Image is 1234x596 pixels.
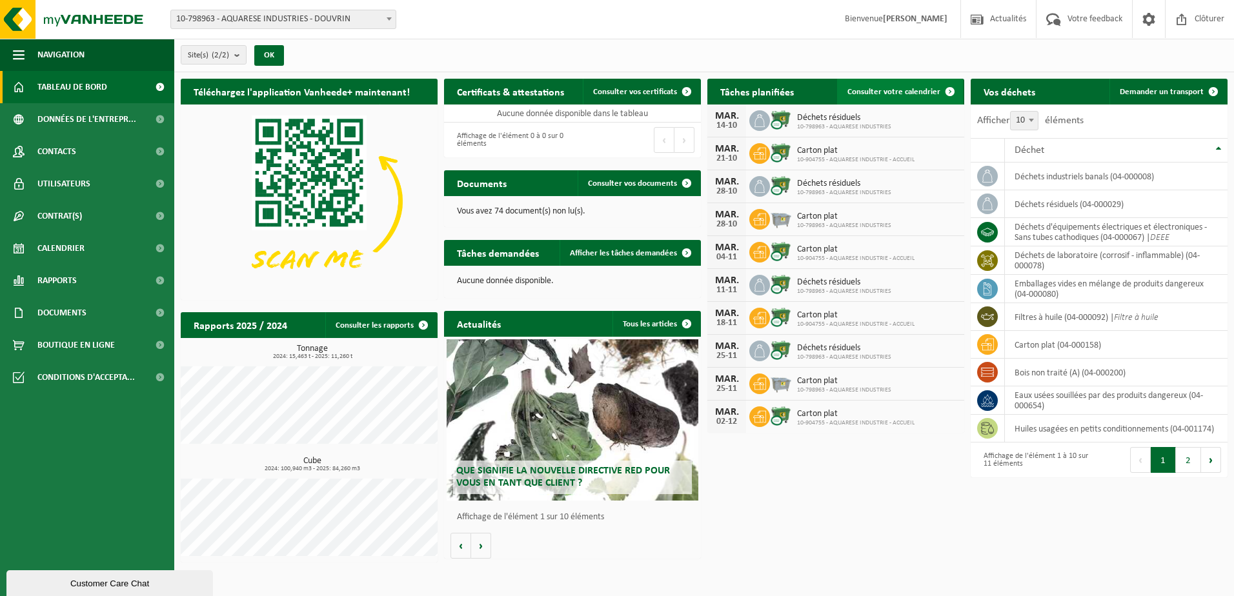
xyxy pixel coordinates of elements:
[714,319,740,328] div: 18-11
[837,79,963,104] a: Consulter votre calendrier
[1005,163,1228,190] td: déchets industriels banals (04-000008)
[187,344,438,360] h3: Tonnage
[583,79,700,104] a: Consulter vos certificats
[714,286,740,295] div: 11-11
[674,127,694,153] button: Next
[612,311,700,337] a: Tous les articles
[37,264,77,297] span: Rapports
[1005,190,1228,218] td: déchets résiduels (04-000029)
[797,288,891,295] span: 10-798963 - AQUARESE INDUSTRIES
[444,170,520,195] h2: Documents
[170,10,396,29] span: 10-798963 - AQUARESE INDUSTRIES - DOUVRIN
[797,146,915,156] span: Carton plat
[37,103,136,135] span: Données de l'entrepr...
[797,277,891,288] span: Déchets résiduels
[714,407,740,417] div: MAR.
[37,71,107,103] span: Tableau de bord
[457,207,688,216] p: Vous avez 74 document(s) non lu(s).
[1005,359,1228,386] td: bois non traité (A) (04-000200)
[847,88,940,96] span: Consulter votre calendrier
[450,126,566,154] div: Affichage de l'élément 0 à 0 sur 0 éléments
[714,417,740,426] div: 02-12
[171,10,396,28] span: 10-798963 - AQUARESE INDUSTRIES - DOUVRIN
[714,341,740,352] div: MAR.
[770,207,792,229] img: WB-2500-GAL-GY-01
[714,374,740,384] div: MAR.
[1114,313,1158,323] i: Filtre à huile
[560,240,700,266] a: Afficher les tâches demandées
[37,39,85,71] span: Navigation
[797,222,891,230] span: 10-798963 - AQUARESE INDUSTRIES
[450,533,471,559] button: Vorige
[714,154,740,163] div: 21-10
[714,275,740,286] div: MAR.
[578,170,700,196] a: Consulter vos documents
[1005,386,1228,415] td: eaux usées souillées par des produits dangereux (04-000654)
[797,310,915,321] span: Carton plat
[714,210,740,220] div: MAR.
[1005,331,1228,359] td: carton plat (04-000158)
[457,513,694,522] p: Affichage de l'élément 1 sur 10 éléments
[1005,246,1228,275] td: déchets de laboratoire (corrosif - inflammable) (04-000078)
[37,361,135,393] span: Conditions d'accepta...
[181,79,423,104] h2: Téléchargez l'application Vanheede+ maintenant!
[444,311,514,336] h2: Actualités
[797,343,891,353] span: Déchets résiduels
[714,187,740,196] div: 28-10
[1130,447,1151,473] button: Previous
[37,200,82,232] span: Contrat(s)
[770,108,792,130] img: WB-0660-CU
[37,135,76,168] span: Contacts
[654,127,674,153] button: Previous
[714,220,740,229] div: 28-10
[1151,447,1176,473] button: 1
[1005,303,1228,331] td: filtres à huile (04-000092) |
[797,353,891,361] span: 10-798963 - AQUARESE INDUSTRIES
[444,79,577,104] h2: Certificats & attestations
[588,179,677,188] span: Consulter vos documents
[770,404,792,426] img: WB-0660-CU
[37,297,86,329] span: Documents
[254,45,284,66] button: OK
[444,104,701,123] td: Aucune donnée disponible dans le tableau
[714,111,740,121] div: MAR.
[714,121,740,130] div: 14-10
[714,243,740,253] div: MAR.
[570,249,677,257] span: Afficher les tâches demandées
[325,312,436,338] a: Consulter les rapports
[714,144,740,154] div: MAR.
[797,409,915,419] span: Carton plat
[1015,145,1044,155] span: Déchet
[797,255,915,263] span: 10-904755 - AQUARESE INDUSTRIE - ACCUEIL
[188,46,229,65] span: Site(s)
[37,329,115,361] span: Boutique en ligne
[593,88,677,96] span: Consulter vos certificats
[797,419,915,427] span: 10-904755 - AQUARESE INDUSTRIE - ACCUEIL
[707,79,807,104] h2: Tâches planifiées
[1201,447,1221,473] button: Next
[797,212,891,222] span: Carton plat
[797,386,891,394] span: 10-798963 - AQUARESE INDUSTRIES
[770,174,792,196] img: WB-0660-CU
[770,372,792,393] img: WB-2500-GAL-GY-01
[797,189,891,197] span: 10-798963 - AQUARESE INDUSTRIES
[797,244,915,255] span: Carton plat
[714,177,740,187] div: MAR.
[456,466,670,488] span: Que signifie la nouvelle directive RED pour vous en tant que client ?
[187,353,438,360] span: 2024: 15,463 t - 2025: 11,260 t
[797,321,915,328] span: 10-904755 - AQUARESE INDUSTRIE - ACCUEIL
[181,104,438,297] img: Download de VHEPlus App
[37,232,85,264] span: Calendrier
[977,446,1093,474] div: Affichage de l'élément 1 à 10 sur 11 éléments
[797,123,891,131] span: 10-798963 - AQUARESE INDUSTRIES
[971,79,1048,104] h2: Vos déchets
[1176,447,1201,473] button: 2
[797,376,891,386] span: Carton plat
[797,179,891,189] span: Déchets résiduels
[457,277,688,286] p: Aucune donnée disponible.
[187,457,438,472] h3: Cube
[6,568,216,596] iframe: chat widget
[444,240,552,265] h2: Tâches demandées
[797,113,891,123] span: Déchets résiduels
